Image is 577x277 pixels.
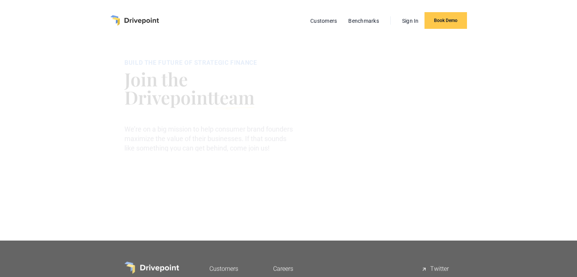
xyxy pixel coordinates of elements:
[124,59,297,67] div: BUILD THE FUTURE OF STRATEGIC FINANCE
[110,15,159,26] a: home
[273,261,293,275] a: Careers
[213,85,255,109] span: team
[344,16,383,26] a: Benchmarks
[398,16,423,26] a: Sign In
[307,16,341,26] a: Customers
[209,261,243,275] a: Customers
[430,264,449,274] div: Twitter
[424,12,467,29] a: Book Demo
[421,261,453,277] a: Twitter
[124,124,297,153] p: We’re on a big mission to help consumer brand founders maximize the value of their businesses. If...
[124,70,297,106] h1: Join the Drivepoint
